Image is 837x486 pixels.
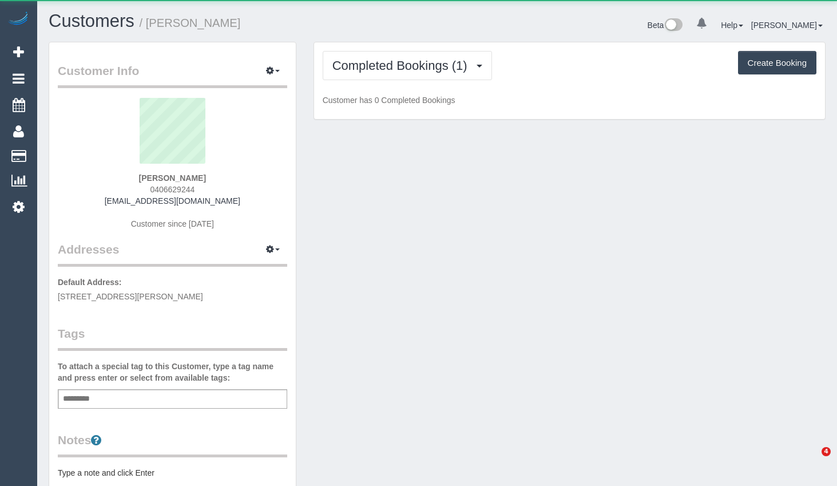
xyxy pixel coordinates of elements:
span: Completed Bookings (1) [332,58,473,73]
legend: Tags [58,325,287,351]
button: Create Booking [738,51,816,75]
a: [PERSON_NAME] [751,21,823,30]
legend: Customer Info [58,62,287,88]
img: Automaid Logo [7,11,30,27]
iframe: Intercom live chat [798,447,826,475]
pre: Type a note and click Enter [58,467,287,479]
p: Customer has 0 Completed Bookings [323,94,816,106]
button: Completed Bookings (1) [323,51,492,80]
label: To attach a special tag to this Customer, type a tag name and press enter or select from availabl... [58,361,287,384]
img: New interface [664,18,683,33]
a: [EMAIL_ADDRESS][DOMAIN_NAME] [105,196,240,206]
a: Beta [648,21,683,30]
legend: Notes [58,432,287,457]
strong: [PERSON_NAME] [139,173,206,183]
span: Customer since [DATE] [131,219,214,228]
span: [STREET_ADDRESS][PERSON_NAME] [58,292,203,301]
span: 4 [822,447,831,456]
small: / [PERSON_NAME] [140,17,241,29]
label: Default Address: [58,276,122,288]
span: 0406629244 [150,185,195,194]
a: Customers [49,11,134,31]
a: Help [721,21,743,30]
